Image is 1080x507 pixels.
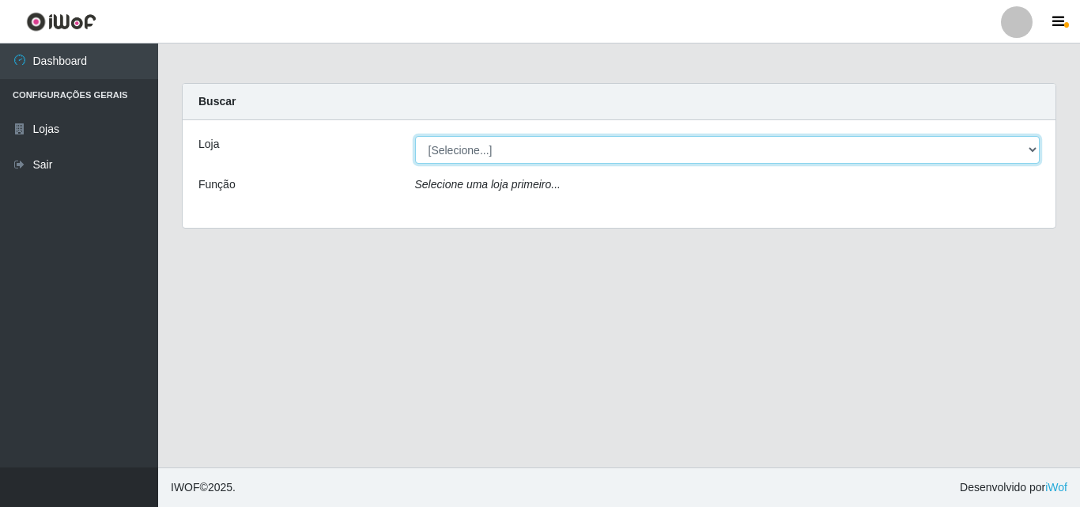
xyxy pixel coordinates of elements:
[198,136,219,153] label: Loja
[26,12,96,32] img: CoreUI Logo
[171,479,236,496] span: © 2025 .
[1045,481,1067,494] a: iWof
[198,95,236,108] strong: Buscar
[960,479,1067,496] span: Desenvolvido por
[415,178,561,191] i: Selecione uma loja primeiro...
[198,176,236,193] label: Função
[171,481,200,494] span: IWOF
